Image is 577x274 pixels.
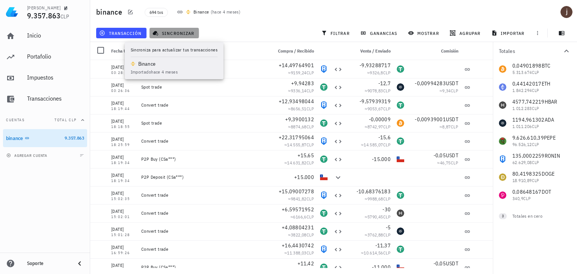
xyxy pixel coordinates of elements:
span: ≈ [365,106,391,111]
div: Spot trade [141,120,266,126]
span: hace 4 meses [212,9,239,15]
span: agregar cuenta [8,153,47,158]
span: 9.357.863 [27,11,60,21]
span: -11,37 [375,242,391,249]
div: 18:19:34 [111,179,135,183]
button: mostrar [405,28,444,38]
span: USDT [446,260,458,267]
div: USDT-icon [397,137,404,145]
span: agrupar [451,30,480,36]
span: ≈ [361,142,391,148]
div: ADA-icon [397,83,404,91]
a: Transacciones [3,90,87,108]
span: CLP [383,214,391,220]
span: -9,93288717 [359,62,391,69]
div: 03:28:18 [111,71,135,75]
div: Impuestos [27,74,84,81]
div: Portafolio [27,53,84,60]
span: ≈ [284,142,314,148]
button: agregar cuenta [5,152,51,159]
div: [PERSON_NAME] [27,5,60,11]
button: transacción [96,28,147,38]
div: [DATE] [111,262,135,269]
span: 46,75 [440,160,451,166]
div: USDT-icon [320,227,328,235]
img: 270.png [186,10,190,14]
span: USDT [446,116,458,123]
span: +11,42 [298,260,314,267]
span: -12,7 [378,80,391,87]
div: 18:18:55 [111,125,135,129]
div: RONIN-icon [320,245,328,253]
div: 18:19:44 [111,107,135,111]
span: mostrar [409,30,439,36]
span: Compra / Recibido [278,48,314,54]
span: 9326,8 [370,70,383,75]
span: 14.555,87 [287,142,307,148]
span: 14.631,82 [287,160,307,166]
span: -0,05 [434,152,446,159]
span: Comisión [441,48,458,54]
span: CLP [307,70,314,75]
div: USDT-icon [320,83,328,91]
div: Venta / Enviado [346,42,394,60]
span: 9078,83 [367,88,383,93]
span: 8742,97 [367,124,383,129]
span: CLP [307,196,314,202]
span: transacción [101,30,142,36]
div: [DATE] [111,244,135,251]
span: ≈ [365,124,391,129]
img: LedgiFi [6,6,18,18]
span: +22,31795064 [279,134,314,141]
div: Nota [138,42,269,60]
span: ≈ [361,250,391,256]
div: Totales en cero [512,213,556,220]
h1: binance [96,6,125,18]
span: CLP [307,106,314,111]
span: importar [493,30,525,36]
div: CLP-icon [397,155,404,163]
span: ≈ [440,88,458,93]
div: Spot trade [141,84,266,90]
span: ( ) [211,8,241,16]
span: 8874,68 [291,124,307,129]
div: 16:59:26 [111,251,135,255]
a: binance 9.357.863 [3,129,87,147]
div: [DATE] [111,226,135,233]
span: ≈ [365,88,391,93]
span: Venta / Enviado [360,48,391,54]
span: filtrar [323,30,350,36]
a: Inicio [3,27,87,45]
span: ≈ [288,124,314,129]
span: ≈ [288,196,314,202]
span: -30 [382,206,391,213]
span: -5 [386,224,391,231]
div: BTC-icon [397,119,404,127]
span: 11.388,03 [287,250,307,256]
button: agrupar [447,28,485,38]
span: -15.000 [372,156,391,163]
div: Convert trade [141,246,266,252]
span: -11.000 [372,264,391,271]
div: RONIN-icon [320,137,328,145]
div: USDT-icon [320,209,328,217]
div: USDT-icon [397,245,404,253]
span: CLP [307,88,314,93]
span: Nota [141,48,150,54]
span: ≈ [284,250,314,256]
span: 9,34 [442,88,451,93]
span: CLP [383,88,391,93]
span: 8656,51 [291,106,307,111]
div: Comisión [407,42,461,60]
span: 3762,88 [367,232,383,238]
span: CLP [383,142,391,148]
span: CLP [451,160,458,166]
div: Binance [193,8,209,16]
div: 03:26:36 [111,89,135,93]
span: -9,57939319 [359,98,391,105]
div: 15:02:35 [111,197,135,201]
span: CLP [383,70,391,75]
span: 9336,14 [291,88,307,93]
button: CuentasTotal CLP [3,111,87,129]
span: 6166,6 [293,214,306,220]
